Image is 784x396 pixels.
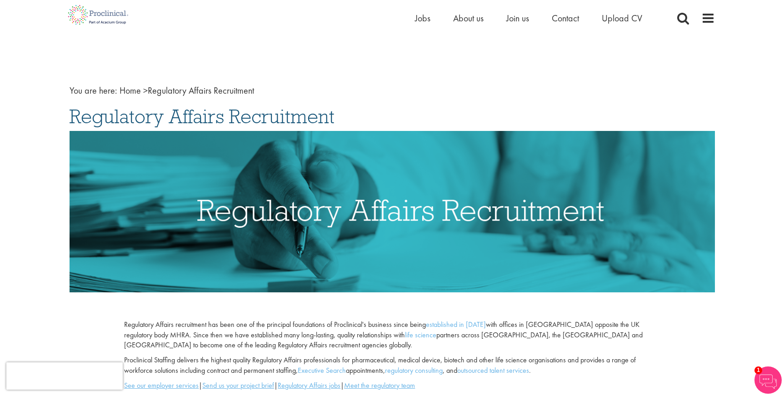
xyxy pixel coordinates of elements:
a: established in [DATE] [426,320,486,329]
iframe: reCAPTCHA [6,362,123,390]
a: regulatory consulting [385,366,443,375]
span: You are here: [70,85,117,96]
a: See our employer services [124,381,199,390]
span: 1 [754,366,762,374]
a: Send us your project brief [202,381,274,390]
a: outsourced talent services [457,366,529,375]
p: Proclinical Staffing delivers the highest quality Regulatory Affairs professionals for pharmaceut... [124,355,659,376]
a: Contact [552,12,579,24]
p: | | | [124,381,659,391]
a: Regulatory Affairs jobs [278,381,340,390]
a: Upload CV [602,12,642,24]
span: > [143,85,148,96]
p: Regulatory Affairs recruitment has been one of the principal foundations of Proclinical's busines... [124,320,659,351]
span: Regulatory Affairs Recruitment [70,104,335,129]
a: breadcrumb link to Home [120,85,141,96]
a: Executive Search [298,366,346,375]
a: Join us [506,12,529,24]
span: Regulatory Affairs Recruitment [120,85,254,96]
a: life science [405,330,436,340]
img: Chatbot [754,366,782,394]
img: Regulatory Affairs Recruitment [70,131,715,292]
a: About us [453,12,484,24]
a: Jobs [415,12,430,24]
a: Meet the regulatory team [344,381,415,390]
